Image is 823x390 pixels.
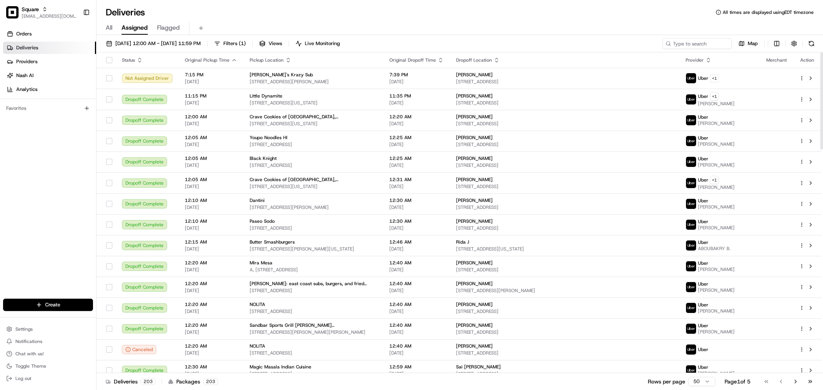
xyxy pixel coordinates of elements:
[250,141,377,148] span: [STREET_ADDRESS]
[698,162,735,168] span: [PERSON_NAME]
[456,93,493,99] span: [PERSON_NAME]
[389,79,444,85] span: [DATE]
[250,79,377,85] span: [STREET_ADDRESS][PERSON_NAME]
[3,69,96,82] a: Nash AI
[185,239,237,245] span: 12:15 AM
[698,135,708,141] span: Uber
[141,378,155,385] div: 203
[456,155,493,161] span: [PERSON_NAME]
[456,141,673,148] span: [STREET_ADDRESS]
[185,134,237,141] span: 12:05 AM
[185,177,237,183] span: 12:05 AM
[456,100,673,106] span: [STREET_ADDRESS]
[185,350,237,356] span: [DATE]
[456,177,493,183] span: [PERSON_NAME]
[15,375,31,382] span: Log out
[698,101,735,107] span: [PERSON_NAME]
[698,370,735,377] span: [PERSON_NAME]
[122,23,148,32] span: Assigned
[16,58,37,65] span: Providers
[185,225,237,231] span: [DATE]
[250,308,377,314] span: [STREET_ADDRESS]
[686,345,696,355] img: uber-new-logo.jpeg
[686,199,696,209] img: uber-new-logo.jpeg
[15,326,33,332] span: Settings
[16,44,38,51] span: Deliveries
[3,83,96,96] a: Analytics
[168,378,218,385] div: Packages
[389,301,444,308] span: 12:40 AM
[389,239,444,245] span: 12:46 AM
[250,225,377,231] span: [STREET_ADDRESS]
[185,371,237,377] span: [DATE]
[15,338,42,345] span: Notifications
[122,345,156,354] div: Canceled
[799,57,815,63] div: Action
[269,40,282,47] span: Views
[3,55,96,68] a: Providers
[389,281,444,287] span: 12:40 AM
[185,246,237,252] span: [DATE]
[389,371,444,377] span: [DATE]
[256,38,286,49] button: Views
[698,266,735,272] span: [PERSON_NAME]
[686,57,704,63] span: Provider
[389,322,444,328] span: 12:40 AM
[250,281,377,287] span: [PERSON_NAME]: east coast subs, burgers, and fried chicken
[389,155,444,161] span: 12:25 AM
[456,197,493,203] span: [PERSON_NAME]
[389,350,444,356] span: [DATE]
[185,308,237,314] span: [DATE]
[305,40,340,47] span: Live Monitoring
[16,72,34,79] span: Nash AI
[16,30,32,37] span: Orders
[15,351,44,357] span: Chat with us!
[648,378,685,385] p: Rows per page
[456,371,673,377] span: [STREET_ADDRESS]
[16,86,37,93] span: Analytics
[115,40,201,47] span: [DATE] 12:00 AM - [DATE] 11:59 PM
[389,93,444,99] span: 11:35 PM
[185,267,237,273] span: [DATE]
[185,183,237,190] span: [DATE]
[250,267,377,273] span: A, [STREET_ADDRESS]
[456,72,493,78] span: [PERSON_NAME]
[389,246,444,252] span: [DATE]
[250,371,377,377] span: [STREET_ADDRESS]
[250,301,265,308] span: NOLITA
[698,156,708,162] span: Uber
[456,57,492,63] span: Dropoff Location
[250,322,377,328] span: Sandbar Sports Grill [PERSON_NAME][GEOGRAPHIC_DATA]
[3,324,93,335] button: Settings
[698,184,735,190] span: [PERSON_NAME]
[185,260,237,266] span: 12:20 AM
[725,378,750,385] div: Page 1 of 5
[22,13,77,19] button: [EMAIL_ADDRESS][DOMAIN_NAME]
[456,343,493,349] span: [PERSON_NAME]
[250,162,377,168] span: [STREET_ADDRESS]
[389,364,444,370] span: 12:59 AM
[698,204,735,210] span: [PERSON_NAME]
[698,239,708,245] span: Uber
[250,121,377,127] span: [STREET_ADDRESS][US_STATE]
[806,38,817,49] button: Refresh
[22,5,39,13] button: Square
[456,329,673,335] span: [STREET_ADDRESS]
[185,162,237,168] span: [DATE]
[185,322,237,328] span: 12:20 AM
[686,178,696,188] img: uber-new-logo.jpeg
[389,162,444,168] span: [DATE]
[106,378,155,385] div: Deliveries
[239,40,246,47] span: ( 1 )
[389,329,444,335] span: [DATE]
[389,134,444,141] span: 12:25 AM
[723,9,814,15] span: All times are displayed using EDT timezone
[250,239,295,245] span: Butter Smashburgers
[185,218,237,224] span: 12:10 AM
[698,141,735,147] span: [PERSON_NAME]
[250,114,377,120] span: Crave Cookies of [GEOGRAPHIC_DATA], [GEOGRAPHIC_DATA]
[292,38,343,49] button: Live Monitoring
[698,75,708,81] span: Uber
[698,260,708,266] span: Uber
